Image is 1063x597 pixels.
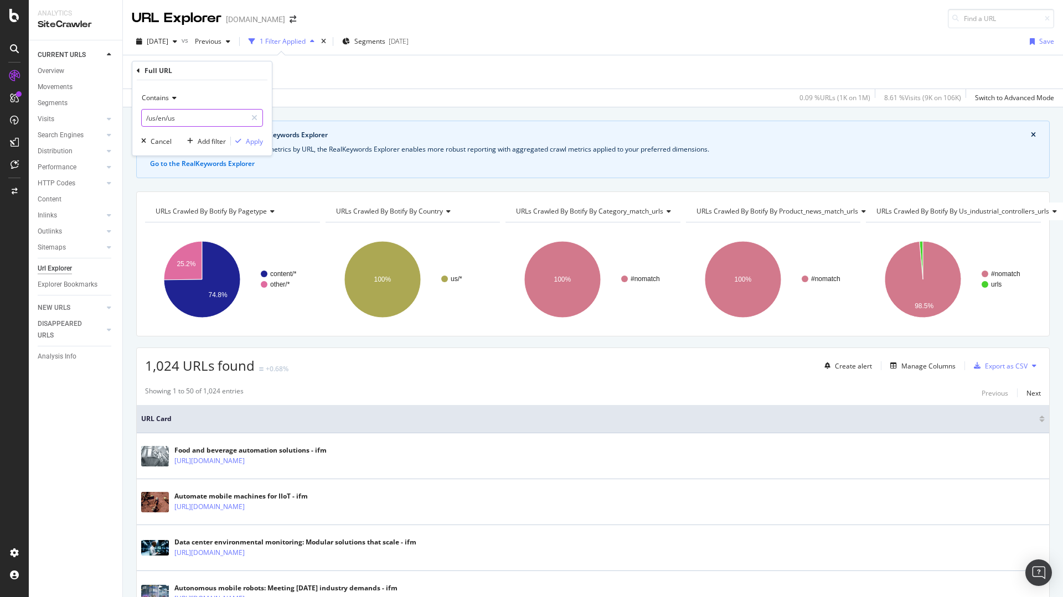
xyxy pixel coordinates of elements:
a: [URL][DOMAIN_NAME] [174,547,245,558]
span: vs [182,35,190,45]
text: 74.8% [209,291,228,299]
a: Explorer Bookmarks [38,279,115,290]
div: Manage Columns [901,361,956,371]
svg: A chart. [686,231,859,328]
div: Explorer Bookmarks [38,279,97,290]
span: Segments [354,37,385,46]
a: Overview [38,65,115,77]
div: Automate mobile machines for IIoT - ifm [174,491,308,501]
div: Analytics [38,9,113,18]
div: [DOMAIN_NAME] [226,14,285,25]
a: Url Explorer [38,263,115,274]
div: Showing 1 to 50 of 1,024 entries [145,386,244,399]
text: urls [991,281,1002,288]
div: While the Site Explorer provides crawl metrics by URL, the RealKeywords Explorer enables more rob... [150,144,1036,154]
div: 8.61 % Visits ( 9K on 106K ) [884,93,961,102]
div: Previous [982,388,1008,398]
h4: URLs Crawled By Botify By pagetype [153,203,310,220]
span: URLs Crawled By Botify By country [336,206,443,216]
button: Segments[DATE] [338,33,413,50]
div: [DATE] [389,37,409,46]
div: Performance [38,162,76,173]
div: times [319,36,328,47]
div: Data center environmental monitoring: Modular solutions that scale - ifm [174,537,416,547]
div: NEW URLS [38,302,70,314]
span: URLs Crawled By Botify By us_industrial_controllers_urls [876,206,1049,216]
div: Overview [38,65,64,77]
button: 1 Filter Applied [244,33,319,50]
button: Next [1026,386,1041,399]
text: #nomatch [991,270,1020,278]
button: Save [1025,33,1054,50]
svg: A chart. [866,231,1039,328]
div: Export as CSV [985,361,1028,371]
div: Full URL [145,66,172,75]
text: other/* [270,281,290,288]
div: Movements [38,81,73,93]
div: DISAPPEARED URLS [38,318,94,341]
button: Add filter [183,136,226,147]
text: 100% [554,276,571,283]
input: Find a URL [948,9,1054,28]
text: content/* [270,270,297,278]
button: close banner [1028,128,1039,142]
img: main image [141,540,169,556]
div: Create alert [835,361,872,371]
text: #nomatch [811,275,840,283]
text: 100% [734,276,751,283]
button: Manage Columns [886,359,956,372]
img: main image [141,492,169,513]
button: Apply [231,136,263,147]
a: Outlinks [38,226,104,237]
div: Sitemaps [38,242,66,253]
a: DISAPPEARED URLS [38,318,104,341]
h4: URLs Crawled By Botify By product_news_match_urls [694,203,875,220]
span: Contains [142,93,169,102]
a: Segments [38,97,115,109]
h4: URLs Crawled By Botify By country [334,203,491,220]
div: 0.09 % URLs ( 1K on 1M ) [799,93,870,102]
a: Sitemaps [38,242,104,253]
div: Autonomous mobile robots: Meeting [DATE] industry demands - ifm [174,583,398,593]
button: Switch to Advanced Mode [971,89,1054,107]
a: Performance [38,162,104,173]
div: +0.68% [266,364,288,373]
div: Save [1039,37,1054,46]
a: [URL][DOMAIN_NAME] [174,501,245,512]
div: Cancel [151,137,172,146]
div: Url Explorer [38,263,72,274]
button: Previous [982,386,1008,399]
div: URL Explorer [132,9,221,28]
text: 25.2% [177,260,195,268]
div: Apply [246,137,263,146]
svg: A chart. [505,231,679,328]
img: Equal [259,367,264,371]
text: #nomatch [631,275,660,283]
button: Export as CSV [969,357,1028,375]
div: Crawl metrics are now in the RealKeywords Explorer [161,130,1031,140]
div: CURRENT URLS [38,49,86,61]
div: Distribution [38,146,73,157]
a: Analysis Info [38,351,115,362]
svg: A chart. [145,231,318,328]
a: [URL][DOMAIN_NAME] [174,455,245,466]
a: HTTP Codes [38,178,104,189]
div: Search Engines [38,129,84,141]
a: Movements [38,81,115,93]
span: URL Card [141,414,1036,424]
svg: A chart. [326,231,499,328]
button: Create alert [820,357,872,375]
text: 100% [374,276,391,283]
a: Search Engines [38,129,104,141]
text: 98.5% [915,302,934,310]
button: Cancel [137,136,172,147]
div: Food and beverage automation solutions - ifm [174,445,327,455]
div: Content [38,194,61,205]
div: SiteCrawler [38,18,113,31]
a: Content [38,194,115,205]
button: Previous [190,33,235,50]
